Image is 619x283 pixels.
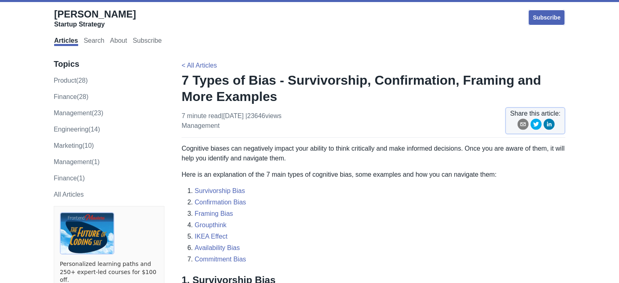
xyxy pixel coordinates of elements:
a: Confirmation Bias [195,199,246,206]
a: Groupthink [195,222,226,228]
p: 7 minute read | [DATE] [182,111,282,131]
a: Survivorship Bias [195,187,245,194]
a: IKEA Effect [195,233,227,240]
button: twitter [530,118,542,133]
button: email [517,118,529,133]
a: finance(28) [54,93,88,100]
a: engineering(14) [54,126,100,133]
h3: Topics [54,59,164,69]
a: management [182,122,219,129]
a: Subscribe [528,9,565,26]
span: Share this article: [510,109,560,118]
a: All Articles [54,191,84,198]
a: Framing Bias [195,210,233,217]
p: Here is an explanation of the 7 main types of cognitive bias, some examples and how you can navig... [182,170,565,180]
a: Commitment Bias [195,256,246,263]
a: Articles [54,37,78,46]
a: About [110,37,127,46]
a: Search [84,37,105,46]
a: Finance(1) [54,175,85,182]
p: Cognitive biases can negatively impact your ability to think critically and make informed decisio... [182,144,565,163]
span: | 23646 views [245,112,282,119]
a: [PERSON_NAME]Startup Strategy [54,8,136,29]
a: < All Articles [182,62,217,69]
a: marketing(10) [54,142,94,149]
div: Startup Strategy [54,20,136,29]
button: linkedin [543,118,555,133]
a: Subscribe [133,37,162,46]
a: Management(1) [54,158,100,165]
h1: 7 Types of Bias - Survivorship, Confirmation, Framing and More Examples [182,72,565,105]
a: management(23) [54,110,103,116]
img: ads via Carbon [60,212,114,254]
a: product(28) [54,77,88,84]
a: Availability Bias [195,244,240,251]
span: [PERSON_NAME] [54,9,136,20]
